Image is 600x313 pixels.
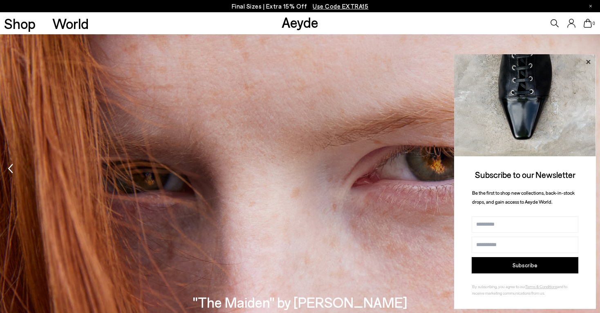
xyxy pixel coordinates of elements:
span: Navigate to /collections/ss25-final-sizes [313,2,368,10]
a: Shop [4,16,36,31]
a: 0 [584,19,592,28]
img: ca3f721fb6ff708a270709c41d776025.jpg [454,54,596,156]
span: Be the first to shop new collections, back-in-stock drops, and gain access to Aeyde World. [472,190,575,205]
span: By subscribing, you agree to our [472,284,525,289]
h3: "The Maiden" by [PERSON_NAME] [193,295,407,309]
a: World [52,16,89,31]
span: Subscribe to our Newsletter [475,169,575,180]
button: Subscribe [472,257,578,273]
a: Terms & Conditions [525,284,557,289]
a: Aeyde [282,13,318,31]
span: 0 [592,21,596,26]
div: Previous slide [8,160,13,180]
p: Final Sizes | Extra 15% Off [232,1,369,11]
